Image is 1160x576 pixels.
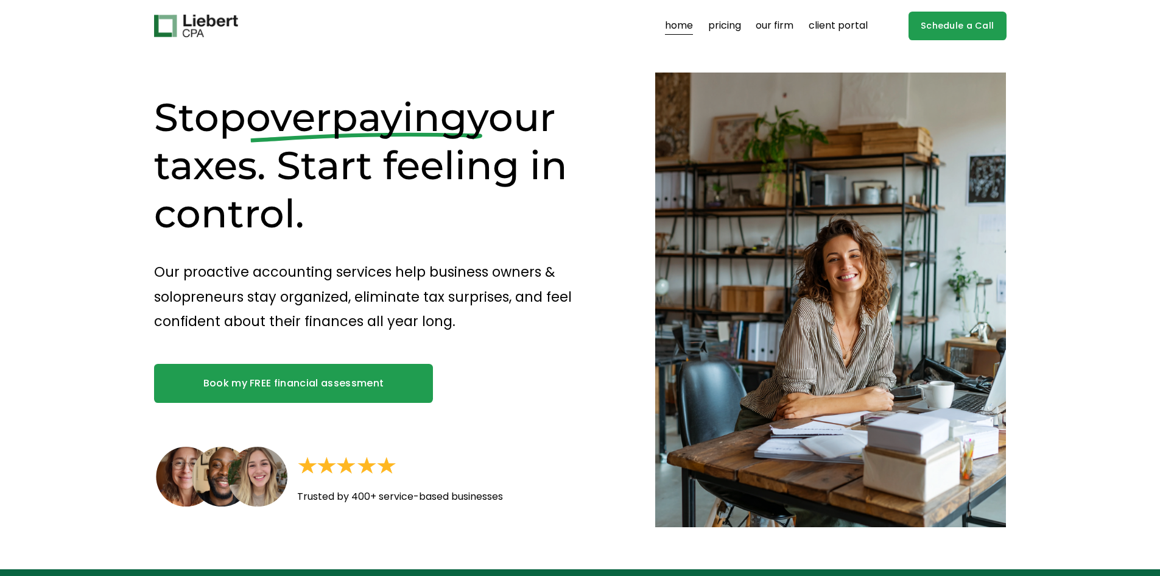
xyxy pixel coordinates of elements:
p: Trusted by 400+ service-based businesses [297,488,577,506]
img: Liebert CPA [154,15,238,38]
a: home [665,16,693,36]
a: our firm [756,16,793,36]
a: client portal [809,16,868,36]
span: overpaying [246,93,467,141]
p: Our proactive accounting services help business owners & solopreneurs stay organized, eliminate t... [154,260,613,333]
a: Book my FREE financial assessment [154,364,434,403]
a: pricing [708,16,741,36]
a: Schedule a Call [909,12,1007,40]
h1: Stop your taxes. Start feeling in control. [154,93,613,238]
